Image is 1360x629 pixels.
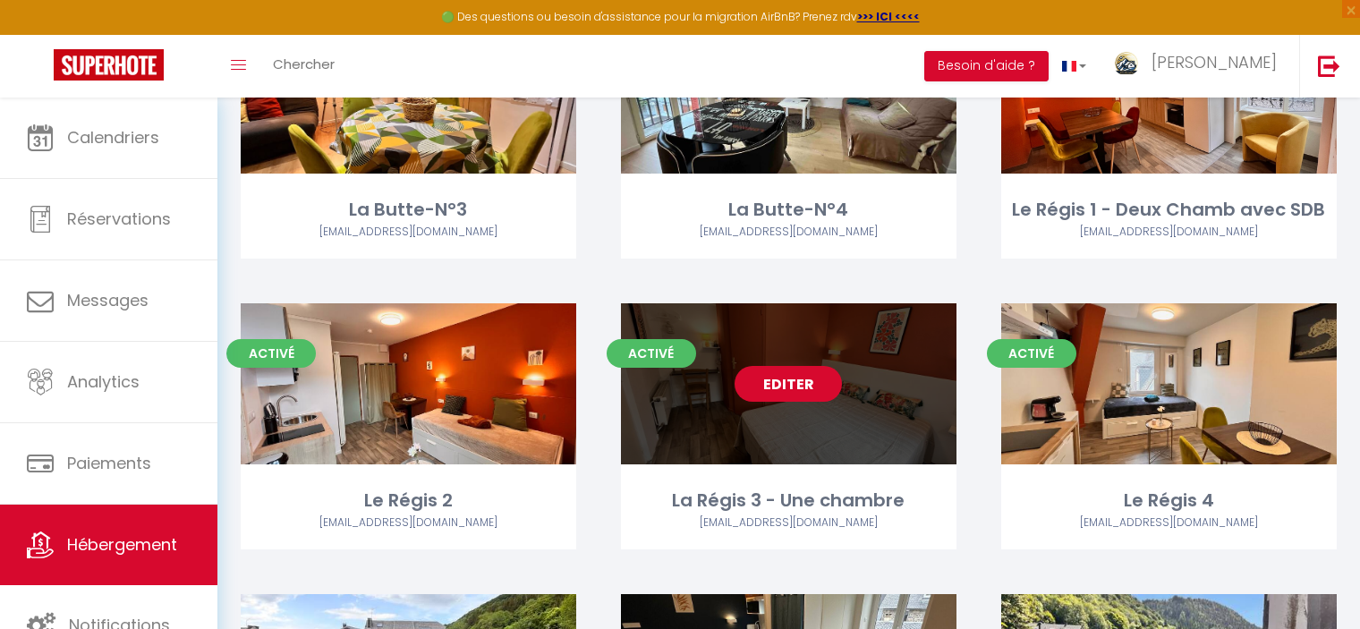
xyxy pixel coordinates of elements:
div: Airbnb [1001,224,1337,241]
img: Super Booking [54,49,164,81]
a: Editer [735,366,842,402]
div: Airbnb [241,514,576,531]
a: ... [PERSON_NAME] [1100,35,1299,98]
span: Activé [226,339,316,368]
span: Paiements [67,452,151,474]
div: Airbnb [1001,514,1337,531]
div: Airbnb [241,224,576,241]
a: >>> ICI <<<< [857,9,920,24]
div: Airbnb [621,514,956,531]
img: logout [1318,55,1340,77]
div: Le Régis 1 - Deux Chamb avec SDB [1001,196,1337,224]
div: Le Régis 2 [241,487,576,514]
span: Activé [607,339,696,368]
a: Chercher [259,35,348,98]
span: Réservations [67,208,171,230]
button: Besoin d'aide ? [924,51,1049,81]
span: Chercher [273,55,335,73]
div: La Régis 3 - Une chambre [621,487,956,514]
span: Analytics [67,370,140,393]
div: Le Régis 4 [1001,487,1337,514]
div: Airbnb [621,224,956,241]
div: La Butte-N°3 [241,196,576,224]
div: La Butte-N°4 [621,196,956,224]
span: Calendriers [67,126,159,149]
span: Messages [67,289,149,311]
img: ... [1113,51,1140,75]
span: [PERSON_NAME] [1152,51,1277,73]
span: Activé [987,339,1076,368]
span: Hébergement [67,533,177,556]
